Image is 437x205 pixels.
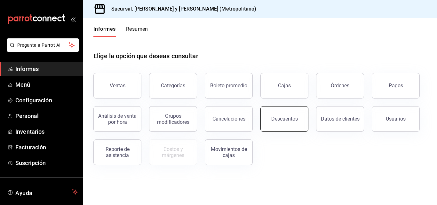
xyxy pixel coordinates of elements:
font: Grupos modificadores [157,113,189,125]
button: Análisis de venta por hora [93,106,141,132]
font: Descuentos [271,116,298,122]
font: Inventarios [15,128,44,135]
font: Reporte de asistencia [106,146,130,158]
font: Elige la opción que deseas consultar [93,52,198,60]
button: Contrata inventarios para ver este informe [149,139,197,165]
font: Pregunta a Parrot AI [17,43,61,48]
font: Usuarios [386,116,406,122]
button: Datos de clientes [316,106,364,132]
font: Sucursal: [PERSON_NAME] y [PERSON_NAME] (Metropolitano) [111,6,256,12]
font: Informes [93,26,116,32]
font: Pagos [389,83,403,89]
button: Movimientos de cajas [205,139,253,165]
font: Movimientos de cajas [211,146,247,158]
div: pestañas de navegación [93,26,148,37]
button: Descuentos [260,106,308,132]
font: Ayuda [15,190,33,196]
font: Cajas [278,83,291,89]
font: Datos de clientes [321,116,360,122]
button: abrir_cajón_menú [70,17,75,22]
button: Ventas [93,73,141,99]
font: Facturación [15,144,46,151]
button: Cancelaciones [205,106,253,132]
font: Ventas [110,83,125,89]
button: Pagos [372,73,420,99]
font: Cancelaciones [212,116,245,122]
button: Reporte de asistencia [93,139,141,165]
button: Pregunta a Parrot AI [7,38,79,52]
font: Análisis de venta por hora [98,113,137,125]
font: Configuración [15,97,52,104]
button: Órdenes [316,73,364,99]
font: Resumen [126,26,148,32]
button: Usuarios [372,106,420,132]
a: Cajas [260,73,308,99]
font: Boleto promedio [210,83,247,89]
a: Pregunta a Parrot AI [4,46,79,53]
font: Menú [15,81,30,88]
button: Boleto promedio [205,73,253,99]
font: Categorías [161,83,185,89]
font: Suscripción [15,160,46,166]
font: Informes [15,66,39,72]
font: Personal [15,113,39,119]
font: Costos y márgenes [162,146,184,158]
button: Categorías [149,73,197,99]
button: Grupos modificadores [149,106,197,132]
font: Órdenes [331,83,349,89]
